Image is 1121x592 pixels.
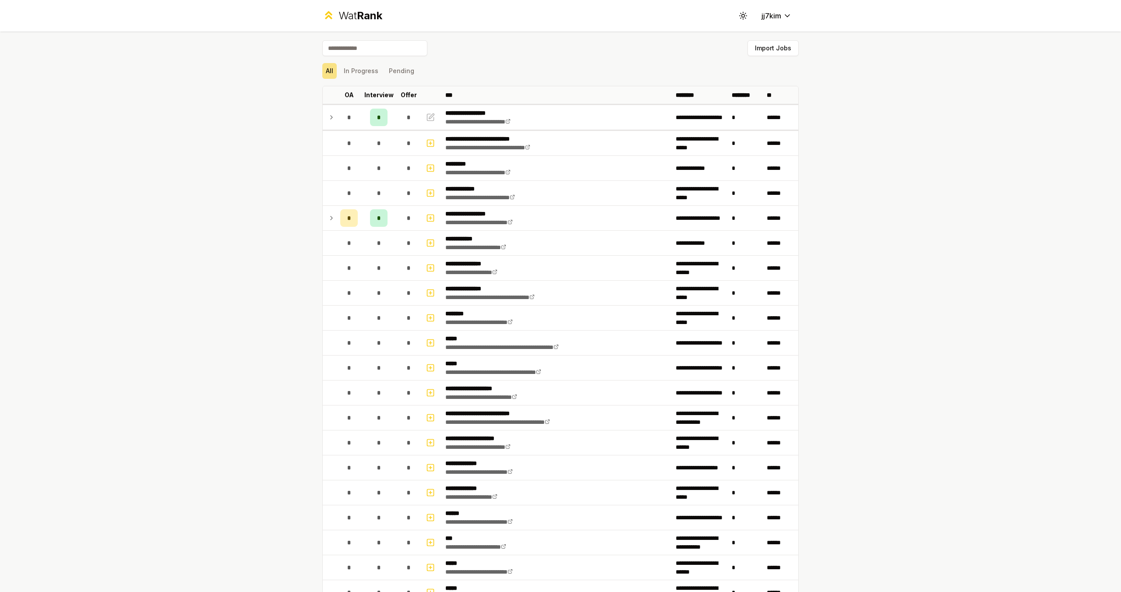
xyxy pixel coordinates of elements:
[747,40,799,56] button: Import Jobs
[761,11,781,21] span: jj7kim
[340,63,382,79] button: In Progress
[754,8,799,24] button: jj7kim
[364,91,394,99] p: Interview
[385,63,418,79] button: Pending
[322,63,337,79] button: All
[345,91,354,99] p: OA
[322,9,382,23] a: WatRank
[357,9,382,22] span: Rank
[401,91,417,99] p: Offer
[338,9,382,23] div: Wat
